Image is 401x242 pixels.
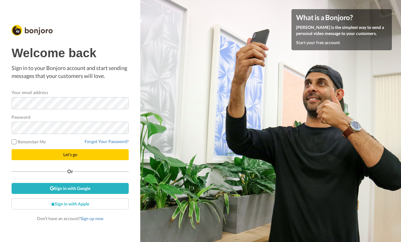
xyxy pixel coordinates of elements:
[12,64,129,80] p: Sign in to your Bonjoro account and start sending messages that your customers will love.
[296,14,387,21] h4: What is a Bonjoro?
[12,198,129,209] a: Sign in with Apple
[12,149,129,160] button: Let's go
[12,89,48,96] label: Your email address
[12,139,16,144] input: Remember Me
[63,152,77,157] span: Let's go
[296,24,387,37] p: [PERSON_NAME] is the simplest way to send a personal video message to your customers.
[296,40,340,45] a: Start your free account
[12,114,30,120] label: Password
[12,46,129,60] h1: Welcome back
[85,139,129,144] a: Forgot Your Password?
[66,169,75,174] span: Or
[81,216,103,221] a: Sign up now
[37,216,103,221] span: Don’t have an account?
[12,183,129,194] a: Sign in with Google
[12,139,46,145] label: Remember Me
